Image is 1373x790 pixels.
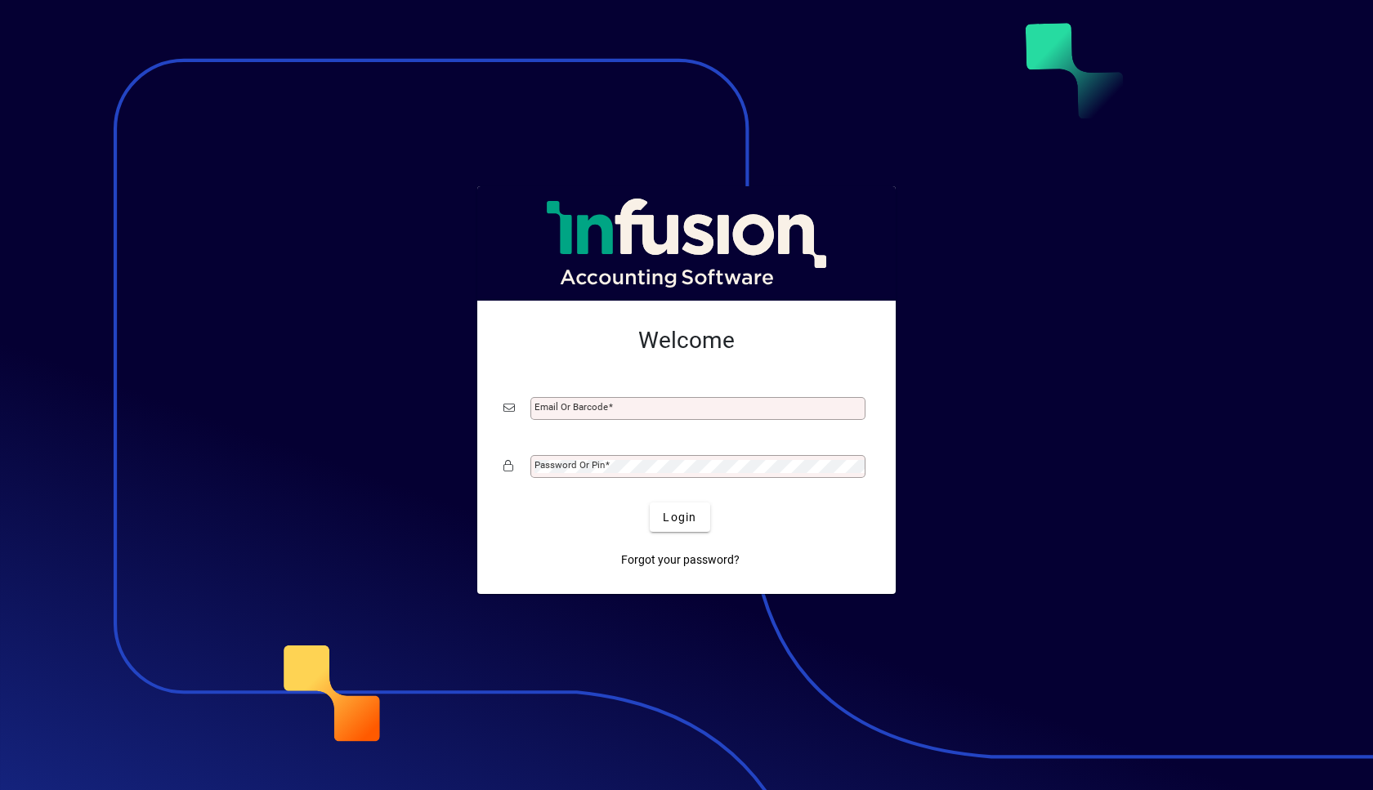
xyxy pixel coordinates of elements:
mat-label: Email or Barcode [534,401,608,413]
button: Login [650,502,709,532]
a: Forgot your password? [615,545,746,574]
span: Login [663,509,696,526]
span: Forgot your password? [621,551,740,569]
mat-label: Password or Pin [534,459,605,471]
h2: Welcome [503,327,870,355]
